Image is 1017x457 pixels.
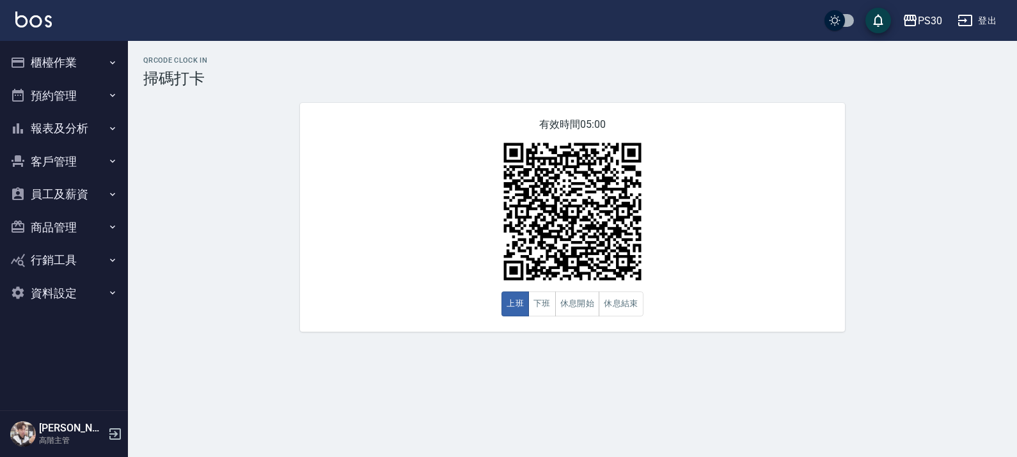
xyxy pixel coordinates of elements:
div: 有效時間 05:00 [300,103,845,332]
img: Logo [15,12,52,27]
button: 上班 [501,291,529,316]
img: Person [10,421,36,447]
h3: 掃碼打卡 [143,70,1002,88]
button: 下班 [528,291,556,316]
div: PS30 [918,13,942,29]
p: 高階主管 [39,435,104,446]
button: 休息開始 [555,291,600,316]
button: 客戶管理 [5,145,123,178]
button: PS30 [897,8,947,34]
button: 資料設定 [5,277,123,310]
button: 櫃檯作業 [5,46,123,79]
button: 登出 [952,9,1002,33]
button: 休息結束 [599,291,643,316]
button: save [865,8,891,33]
button: 行銷工具 [5,244,123,277]
h2: QRcode Clock In [143,56,1002,65]
h5: [PERSON_NAME] [39,422,104,435]
button: 預約管理 [5,79,123,112]
button: 商品管理 [5,211,123,244]
button: 報表及分析 [5,112,123,145]
button: 員工及薪資 [5,178,123,211]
